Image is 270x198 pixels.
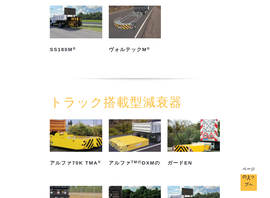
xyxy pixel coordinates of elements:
font: ヴォルテックM [109,47,147,52]
font: アルファ [109,160,131,166]
a: アルファTMのDXMの [109,119,161,168]
sup: ® [98,160,101,164]
a: ページのトップへ [241,174,257,191]
font: SS180 M [50,47,73,52]
font: DXMの [142,160,160,166]
sup: ® [73,47,76,50]
sup: ® [147,47,150,50]
h2: ガードEN [167,158,220,168]
a: トラック搭載型減衰器 [50,95,182,109]
span: ページのトップへ [241,166,257,188]
a: SS180M® [50,6,102,54]
a: ガードEN [167,119,220,168]
a: アルファ70K TMA® [50,119,102,168]
sup: TMの [131,160,142,164]
a: ヴォルテックM® [109,6,161,54]
font: アルファ70K TMA [50,160,98,166]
